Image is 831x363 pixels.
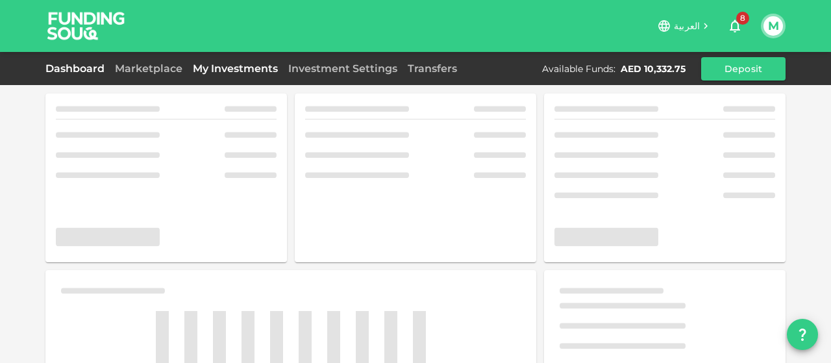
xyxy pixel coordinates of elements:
a: Marketplace [110,62,188,75]
a: Investment Settings [283,62,403,75]
button: M [763,16,783,36]
button: question [787,319,818,350]
button: Deposit [701,57,786,81]
button: 8 [722,13,748,39]
a: Transfers [403,62,462,75]
div: AED 10,332.75 [621,62,686,75]
span: العربية [674,20,700,32]
span: 8 [736,12,749,25]
a: My Investments [188,62,283,75]
div: Available Funds : [542,62,615,75]
a: Dashboard [45,62,110,75]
